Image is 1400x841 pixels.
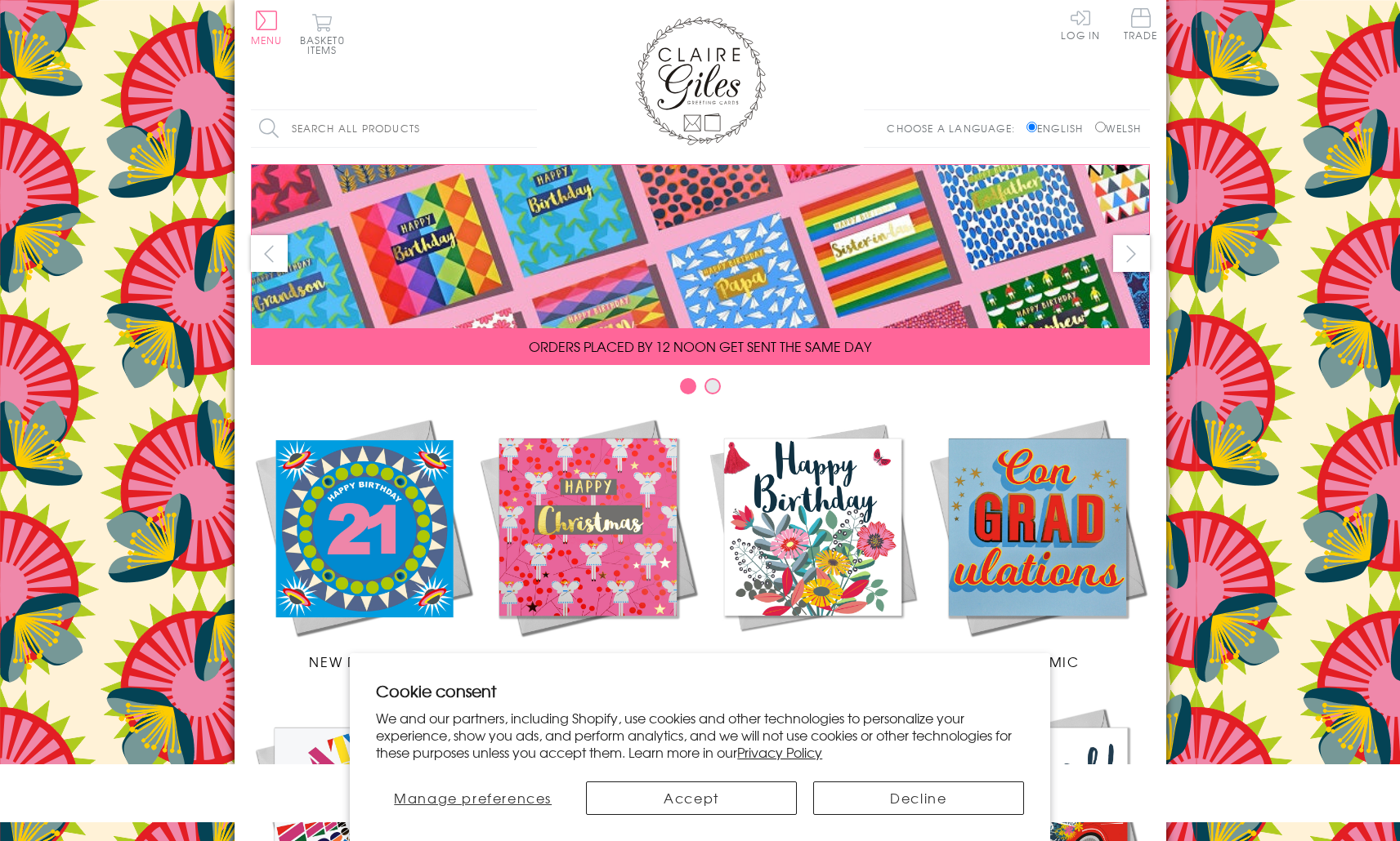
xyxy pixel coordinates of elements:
button: Accept [586,781,797,815]
a: New Releases [251,415,476,671]
label: English [1027,121,1091,136]
a: Trade [1124,8,1158,43]
p: Choose a language: [887,121,1023,136]
a: Birthdays [700,415,925,671]
span: Menu [251,33,283,47]
label: Welsh [1095,121,1142,136]
button: prev [251,235,288,272]
button: Carousel Page 1 (Current Slide) [680,378,696,394]
button: Menu [251,11,283,45]
div: Carousel Pagination [251,377,1150,403]
span: New Releases [309,652,416,671]
span: Birthdays [773,652,852,671]
span: Christmas [546,652,629,671]
span: Academic [995,652,1080,671]
p: We and our partners, including Shopify, use cookies and other technologies to personalize your ex... [376,710,1024,760]
input: English [1027,122,1037,132]
button: Manage preferences [376,781,570,815]
input: Welsh [1095,122,1106,132]
button: Decline [813,781,1024,815]
input: Search [521,110,537,147]
a: Christmas [476,415,700,671]
span: 0 items [307,33,345,57]
input: Search all products [251,110,537,147]
a: Privacy Policy [737,742,822,762]
button: next [1113,235,1150,272]
button: Carousel Page 2 [704,378,721,394]
img: Claire Giles Greetings Cards [635,16,766,145]
a: Log In [1061,8,1100,40]
span: Manage preferences [394,788,552,808]
h2: Cookie consent [376,679,1024,702]
span: Trade [1124,8,1158,40]
a: Academic [925,415,1150,671]
span: ORDERS PLACED BY 12 NOON GET SENT THE SAME DAY [529,336,871,356]
button: Basket0 items [300,13,345,55]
